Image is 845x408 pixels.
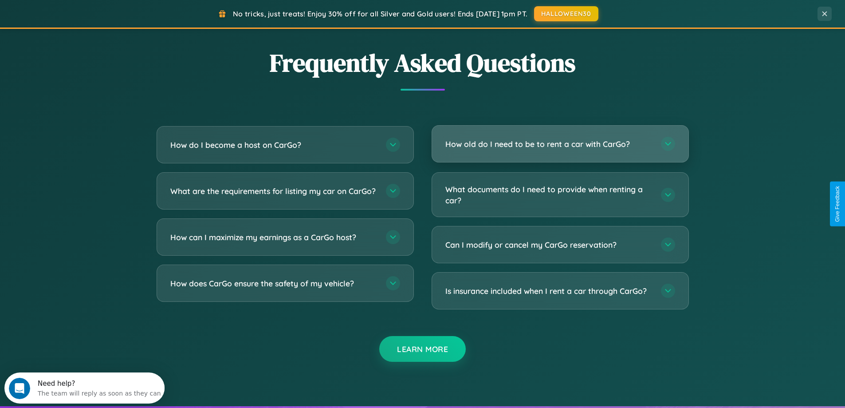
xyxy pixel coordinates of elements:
button: Learn More [379,336,466,362]
h2: Frequently Asked Questions [157,46,689,80]
h3: How can I maximize my earnings as a CarGo host? [170,232,377,243]
iframe: Intercom live chat [9,378,30,399]
button: HALLOWEEN30 [534,6,598,21]
h3: How old do I need to be to rent a car with CarGo? [445,139,652,150]
div: Need help? [33,8,157,15]
iframe: Intercom live chat discovery launcher [4,372,165,404]
div: Open Intercom Messenger [4,4,165,28]
h3: Is insurance included when I rent a car through CarGo? [445,285,652,297]
h3: How do I become a host on CarGo? [170,139,377,151]
h3: What documents do I need to provide when renting a car? [445,184,652,206]
h3: Can I modify or cancel my CarGo reservation? [445,239,652,250]
span: No tricks, just treats! Enjoy 30% off for all Silver and Gold users! Ends [DATE] 1pm PT. [233,9,527,18]
div: Give Feedback [834,186,841,222]
div: The team will reply as soon as they can [33,15,157,24]
h3: What are the requirements for listing my car on CarGo? [170,186,377,197]
h3: How does CarGo ensure the safety of my vehicle? [170,278,377,289]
